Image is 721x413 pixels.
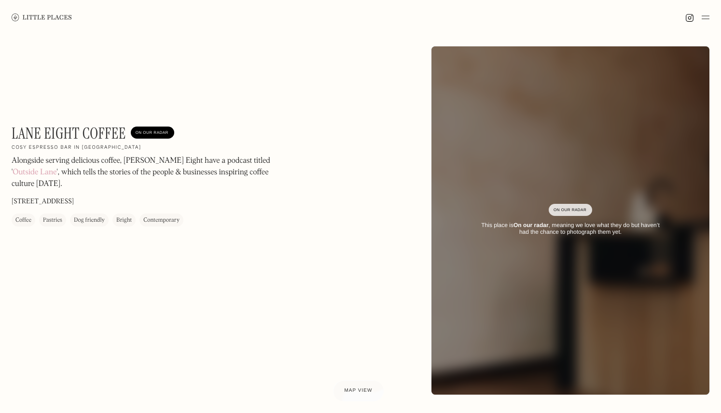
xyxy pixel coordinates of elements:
div: On Our Radar [136,128,169,138]
div: Pastries [43,215,62,225]
p: [STREET_ADDRESS] [12,197,74,207]
div: On Our Radar [554,205,587,215]
span: Map view [345,388,373,393]
div: Bright [116,215,132,225]
div: Coffee [15,215,31,225]
h1: Lane Eight Coffee [12,124,126,142]
p: Alongside serving delicious coffee, [PERSON_NAME] Eight have a podcast titled ' ', which tells th... [12,155,272,190]
div: Contemporary [143,215,180,225]
div: This place is , meaning we love what they do but haven’t had the chance to photograph them yet. [476,222,665,236]
a: Outside Lane [13,169,56,176]
div: Dog friendly [74,215,105,225]
strong: On our radar [513,222,549,228]
h2: Cosy espresso bar in [GEOGRAPHIC_DATA] [12,144,141,151]
a: Map view [333,380,384,401]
